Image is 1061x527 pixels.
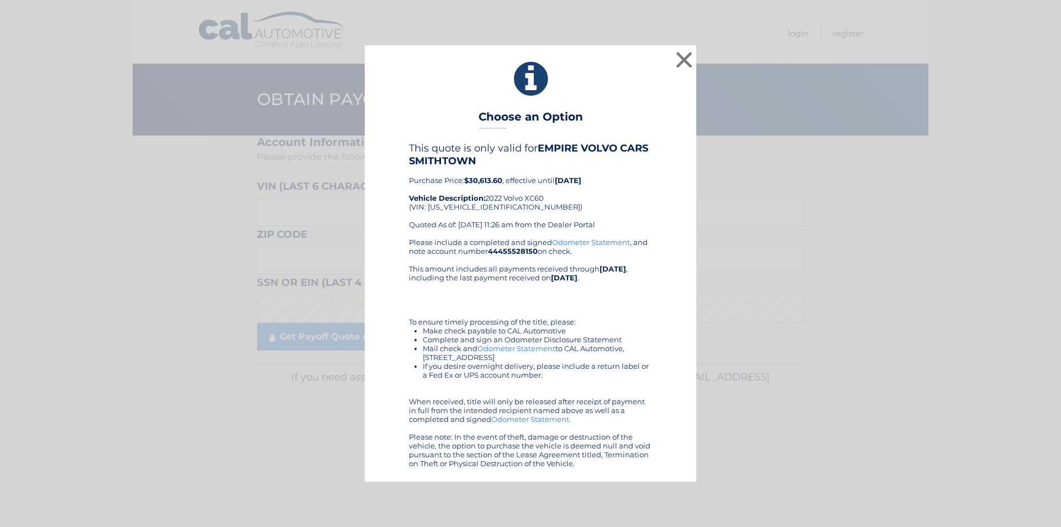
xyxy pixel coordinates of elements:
b: EMPIRE VOLVO CARS SMITHTOWN [409,142,648,166]
a: Odometer Statement [477,344,555,353]
b: [DATE] [600,264,626,273]
b: $30,613.60 [464,176,502,185]
strong: Vehicle Description: [409,194,485,202]
a: Odometer Statement [552,238,630,247]
li: Complete and sign an Odometer Disclosure Statement [423,335,652,344]
li: If you desire overnight delivery, please include a return label or a Fed Ex or UPS account number. [423,362,652,379]
a: Odometer Statement [491,415,569,424]
li: Make check payable to CAL Automotive [423,326,652,335]
b: [DATE] [555,176,581,185]
h3: Choose an Option [479,110,583,129]
button: × [673,49,695,71]
h4: This quote is only valid for [409,142,652,166]
div: Purchase Price: , effective until 2022 Volvo XC60 (VIN: [US_VEHICLE_IDENTIFICATION_NUMBER]) Quote... [409,142,652,237]
b: 44455528150 [488,247,538,255]
b: [DATE] [551,273,577,282]
div: Please include a completed and signed , and note account number on check. This amount includes al... [409,238,652,468]
li: Mail check and to CAL Automotive, [STREET_ADDRESS] [423,344,652,362]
